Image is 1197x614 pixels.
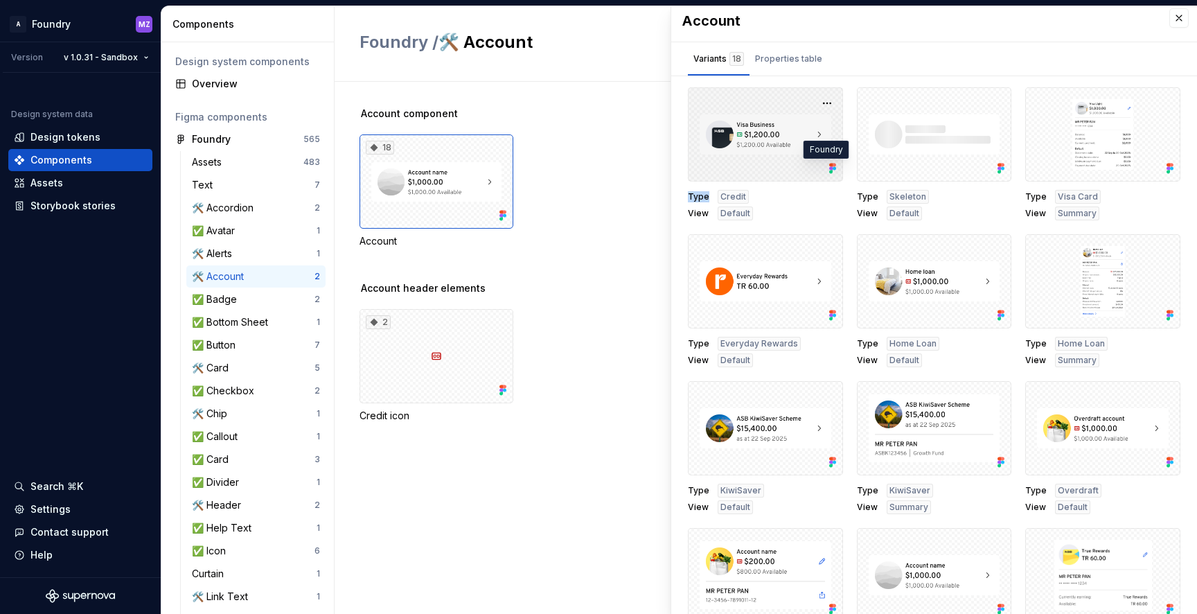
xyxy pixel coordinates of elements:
[186,197,326,219] a: 🛠️ Accordion2
[1058,355,1097,366] span: Summary
[317,523,320,534] div: 1
[30,153,92,167] div: Components
[755,52,822,66] div: Properties table
[889,191,926,202] span: Skeleton
[8,149,152,171] a: Components
[186,151,326,173] a: Assets483
[688,191,709,202] span: Type
[361,107,458,121] span: Account component
[192,132,231,146] div: Foundry
[317,431,320,442] div: 1
[64,52,138,63] span: v 1.0.31 - Sandbox
[688,485,709,496] span: Type
[1025,338,1047,349] span: Type
[889,355,919,366] span: Default
[192,430,243,444] div: ✅ Callout
[192,521,257,535] div: ✅ Help Text
[192,384,260,398] div: ✅ Checkbox
[720,208,750,219] span: Default
[11,109,93,120] div: Design system data
[186,426,326,448] a: ✅ Callout1
[889,338,937,349] span: Home Loan
[192,77,320,91] div: Overview
[8,172,152,194] a: Assets
[30,548,53,562] div: Help
[361,281,486,295] span: Account header elements
[314,179,320,191] div: 7
[192,338,241,352] div: ✅ Button
[186,403,326,425] a: 🛠️ Chip1
[30,502,71,516] div: Settings
[317,225,320,236] div: 1
[175,110,320,124] div: Figma components
[317,477,320,488] div: 1
[186,220,326,242] a: ✅ Avatar1
[186,265,326,288] a: 🛠️ Account2
[192,361,234,375] div: 🛠️ Card
[10,16,26,33] div: A
[170,128,326,150] a: Foundry565
[682,11,1155,30] div: Account
[192,407,233,421] div: 🛠️ Chip
[857,191,878,202] span: Type
[1058,485,1099,496] span: Overdraft
[3,9,158,39] button: AFoundryMZ
[303,157,320,168] div: 483
[314,271,320,282] div: 2
[139,19,150,30] div: MZ
[360,234,513,248] div: Account
[1025,502,1047,513] span: View
[857,355,878,366] span: View
[192,544,231,558] div: ✅ Icon
[317,317,320,328] div: 1
[186,494,326,516] a: 🛠️ Header2
[1058,338,1105,349] span: Home Loan
[729,52,744,66] div: 18
[192,270,249,283] div: 🛠️ Account
[192,498,247,512] div: 🛠️ Header
[857,208,878,219] span: View
[8,475,152,498] button: Search ⌘K
[314,500,320,511] div: 2
[720,338,798,349] span: Everyday Rewards
[175,55,320,69] div: Design system components
[186,174,326,196] a: Text7
[186,540,326,562] a: ✅ Icon6
[317,591,320,602] div: 1
[30,480,83,493] div: Search ⌘K
[192,201,259,215] div: 🛠️ Accordion
[688,355,709,366] span: View
[186,380,326,402] a: ✅ Checkbox2
[186,288,326,310] a: ✅ Badge2
[46,589,115,603] a: Supernova Logo
[317,568,320,579] div: 1
[8,195,152,217] a: Storybook stories
[192,155,227,169] div: Assets
[8,521,152,543] button: Contact support
[32,17,71,31] div: Foundry
[186,311,326,333] a: ✅ Bottom Sheet1
[804,141,849,159] div: Foundry
[186,243,326,265] a: 🛠️ Alerts1
[889,502,928,513] span: Summary
[1058,191,1098,202] span: Visa Card
[30,176,63,190] div: Assets
[688,502,709,513] span: View
[314,294,320,305] div: 2
[192,224,240,238] div: ✅ Avatar
[186,334,326,356] a: ✅ Button7
[1058,208,1097,219] span: Summary
[720,502,750,513] span: Default
[360,134,513,248] div: 18Account
[1025,485,1047,496] span: Type
[314,340,320,351] div: 7
[314,202,320,213] div: 2
[8,498,152,520] a: Settings
[192,590,254,604] div: 🛠️ Link Text
[317,408,320,419] div: 1
[186,563,326,585] a: Curtain1
[720,191,746,202] span: Credit
[172,17,328,31] div: Components
[192,475,245,489] div: ✅ Divider
[314,454,320,465] div: 3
